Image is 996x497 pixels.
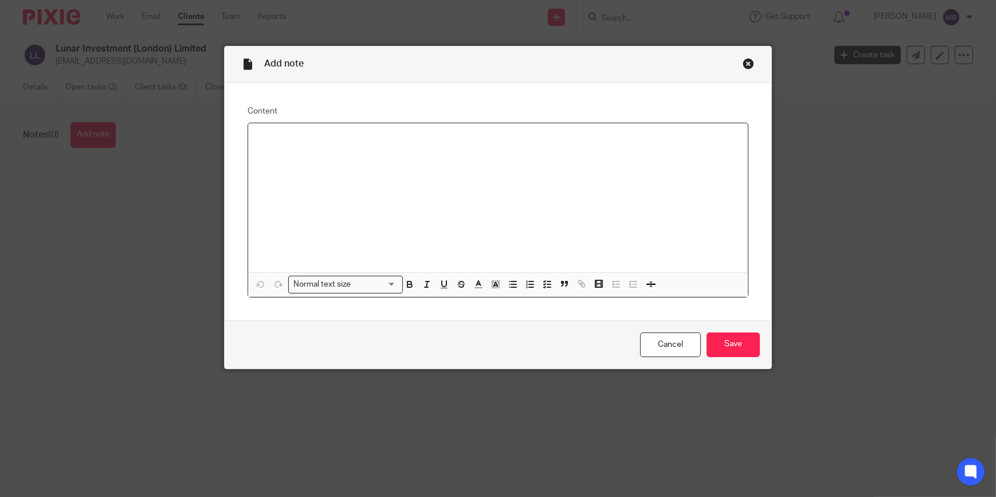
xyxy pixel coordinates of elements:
input: Save [707,332,760,357]
span: Add note [264,59,304,68]
span: Normal text size [291,279,354,291]
div: Search for option [288,276,403,293]
div: Close this dialog window [743,58,754,69]
input: Search for option [355,279,396,291]
a: Cancel [640,332,701,357]
label: Content [248,105,748,117]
